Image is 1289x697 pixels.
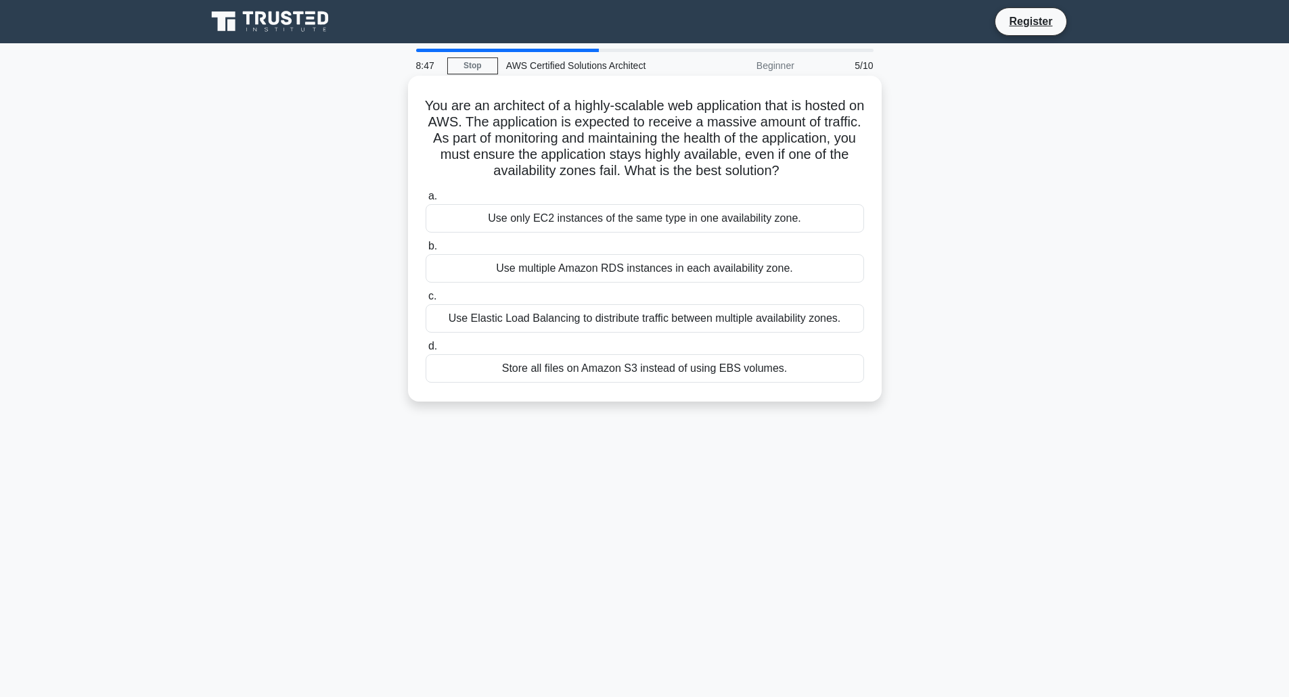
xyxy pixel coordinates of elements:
div: Use multiple Amazon RDS instances in each availability zone. [426,254,864,283]
div: Store all files on Amazon S3 instead of using EBS volumes. [426,354,864,383]
a: Stop [447,57,498,74]
div: Use Elastic Load Balancing to distribute traffic between multiple availability zones. [426,304,864,333]
span: d. [428,340,437,352]
span: a. [428,190,437,201]
div: 8:47 [408,52,447,79]
a: Register [1001,13,1060,30]
span: c. [428,290,436,302]
div: 5/10 [802,52,882,79]
div: Beginner [684,52,802,79]
h5: You are an architect of a highly-scalable web application that is hosted on AWS. The application ... [424,97,865,180]
div: AWS Certified Solutions Architect [498,52,684,79]
div: Use only EC2 instances of the same type in one availability zone. [426,204,864,233]
span: b. [428,240,437,251]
